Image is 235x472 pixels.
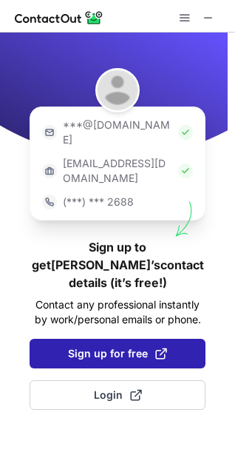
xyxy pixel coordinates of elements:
[42,195,57,209] img: https://contactout.com/extension/app/static/media/login-phone-icon.bacfcb865e29de816d437549d7f4cb...
[30,297,205,327] p: Contact any professional instantly by work/personal emails or phone.
[42,125,57,140] img: https://contactout.com/extension/app/static/media/login-email-icon.f64bce713bb5cd1896fef81aa7b14a...
[15,9,103,27] img: ContactOut v5.3.10
[42,163,57,178] img: https://contactout.com/extension/app/static/media/login-work-icon.638a5007170bc45168077fde17b29a1...
[178,163,193,178] img: Check Icon
[68,346,167,361] span: Sign up for free
[63,156,172,186] p: [EMAIL_ADDRESS][DOMAIN_NAME]
[63,118,172,147] p: ***@[DOMAIN_NAME]
[30,380,205,410] button: Login
[178,125,193,140] img: Check Icon
[30,339,205,368] button: Sign up for free
[30,238,205,291] h1: Sign up to get [PERSON_NAME]’s contact details (it’s free!)
[94,388,142,402] span: Login
[95,68,140,112] img: saranya s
